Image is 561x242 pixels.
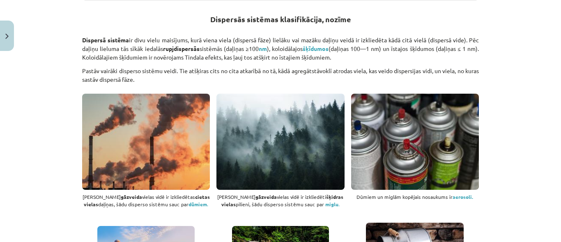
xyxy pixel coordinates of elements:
[82,36,129,44] strong: Dispersā sistēma
[351,94,479,190] img: Shutterstock_651172438_aerosol_aerosoli.jpg
[163,45,200,52] strong: rupjdispersās
[82,67,479,84] p: Pastāv vairāki disperso sistēmu veidi. Tie atšķiras cits no cita atkarībā no tā, kādā agregātstāv...
[207,201,208,207] span: .
[84,194,210,207] strong: cietas vielas
[82,36,479,62] p: ir divu vielu maisījums, kurā viena viela (dispersā fāze) lielāku vai mazāku daļiņu veidā ir izkl...
[121,194,142,200] strong: gāzveida
[325,201,338,207] strong: miglu
[189,201,207,207] strong: dūmiem
[217,194,343,207] span: [PERSON_NAME] vielas vidē ir izkliedēti pilieni, šādu disperso sistēmu sauc par
[259,45,267,52] strong: nm
[221,194,344,207] strong: šķidras vielas
[453,194,474,200] strong: aerosoli.
[210,14,351,24] strong: Dispersās sistēmas klasifikācija, nozīme
[325,201,340,207] span: .
[255,194,277,200] strong: gāzveida
[82,193,210,208] p: [PERSON_NAME] vielas vidē ir izkliedētas daļiņas, šādu disperso sistēmu sauc par
[351,193,479,201] p: Dūmiem un miglām kopējais nosaukums ir
[303,45,329,52] span: šķīdumos
[5,34,9,39] img: icon-close-lesson-0947bae3869378f0d4975bcd49f059093ad1ed9edebbc8119c70593378902aed.svg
